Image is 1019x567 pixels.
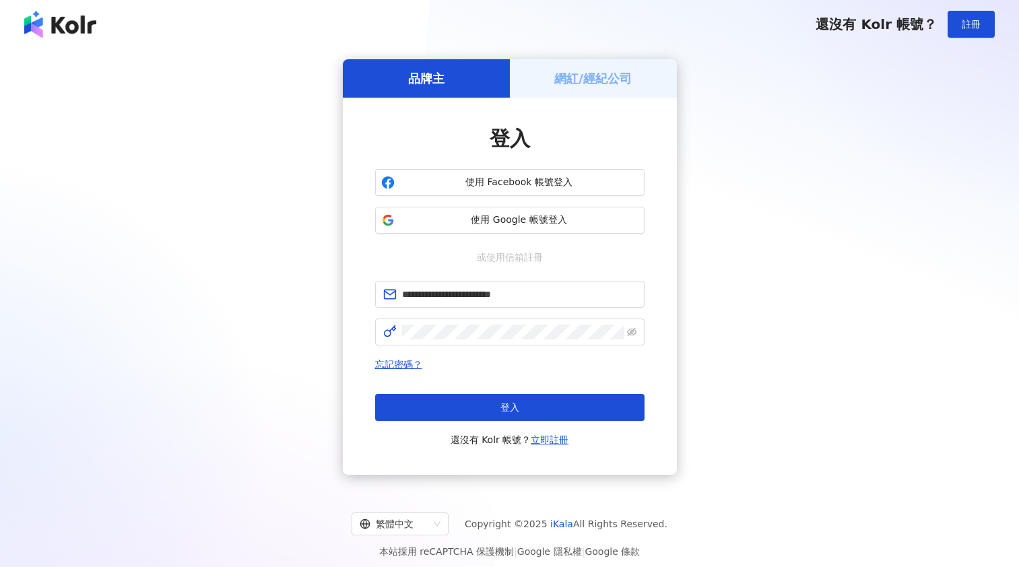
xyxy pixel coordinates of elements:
a: 立即註冊 [531,434,568,445]
a: iKala [550,519,573,529]
h5: 品牌主 [408,70,445,87]
img: logo [24,11,96,38]
span: 使用 Facebook 帳號登入 [400,176,638,189]
a: Google 條款 [585,546,640,557]
button: 登入 [375,394,645,421]
span: Copyright © 2025 All Rights Reserved. [465,516,667,532]
div: 繁體中文 [360,513,428,535]
span: | [514,546,517,557]
span: 還沒有 Kolr 帳號？ [816,16,937,32]
span: 登入 [500,402,519,413]
span: 登入 [490,127,530,150]
span: 還沒有 Kolr 帳號？ [451,432,569,448]
span: 使用 Google 帳號登入 [400,213,638,227]
button: 使用 Google 帳號登入 [375,207,645,234]
h5: 網紅/經紀公司 [554,70,632,87]
button: 註冊 [948,11,995,38]
span: 本站採用 reCAPTCHA 保護機制 [379,543,640,560]
button: 使用 Facebook 帳號登入 [375,169,645,196]
span: | [582,546,585,557]
a: 忘記密碼？ [375,359,422,370]
span: 註冊 [962,19,981,30]
span: 或使用信箱註冊 [467,250,552,265]
span: eye-invisible [627,327,636,337]
a: Google 隱私權 [517,546,582,557]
